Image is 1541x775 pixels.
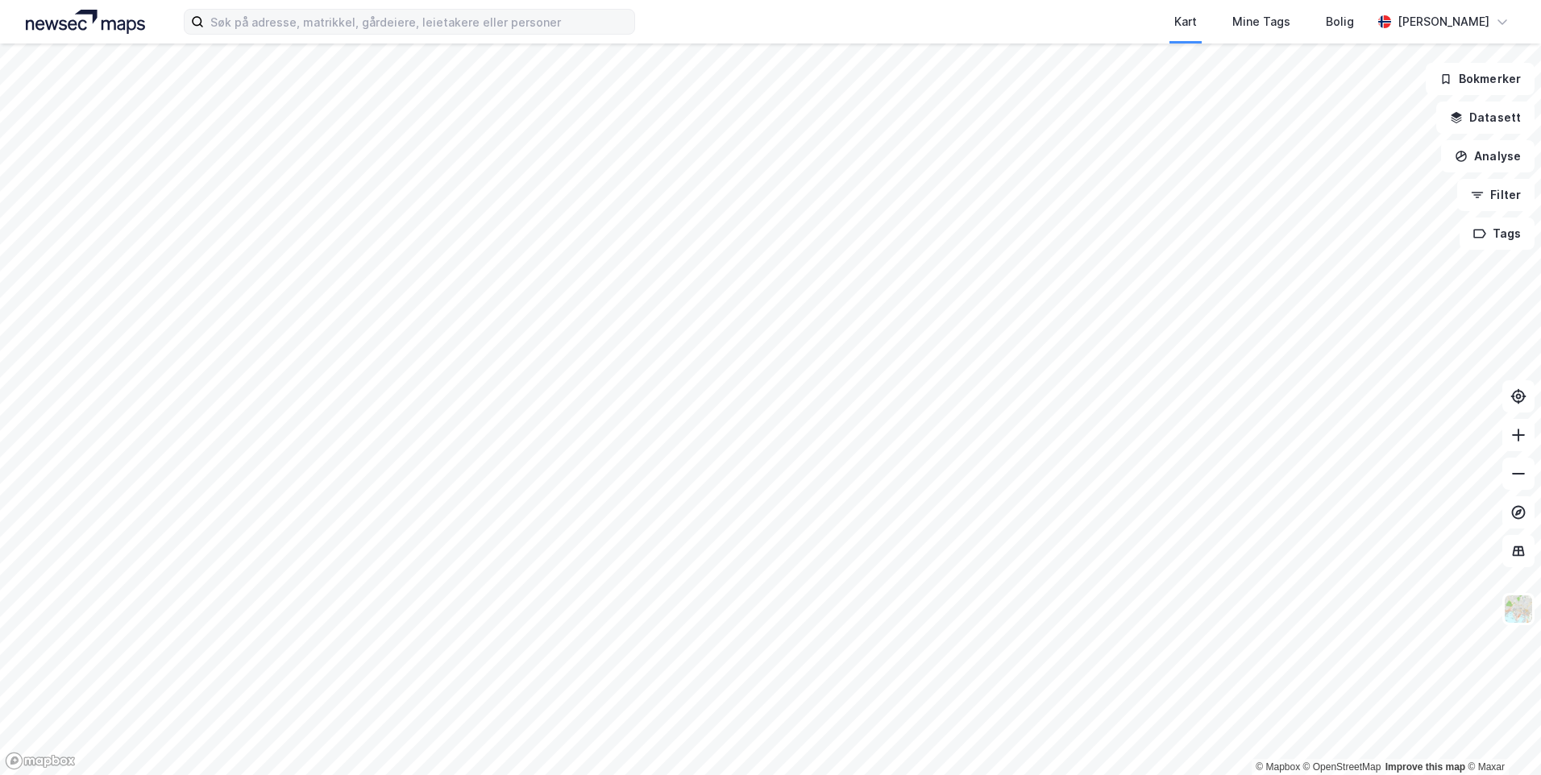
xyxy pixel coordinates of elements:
input: Søk på adresse, matrikkel, gårdeiere, leietakere eller personer [204,10,634,34]
div: Mine Tags [1232,12,1290,31]
button: Tags [1460,218,1535,250]
iframe: Chat Widget [1460,698,1541,775]
a: OpenStreetMap [1303,761,1381,773]
button: Analyse [1441,140,1535,172]
button: Bokmerker [1426,63,1535,95]
div: Kart [1174,12,1197,31]
div: [PERSON_NAME] [1398,12,1489,31]
img: logo.a4113a55bc3d86da70a041830d287a7e.svg [26,10,145,34]
button: Datasett [1436,102,1535,134]
button: Filter [1457,179,1535,211]
img: Z [1503,594,1534,624]
a: Mapbox homepage [5,752,76,770]
a: Mapbox [1256,761,1300,773]
a: Improve this map [1385,761,1465,773]
div: Bolig [1326,12,1354,31]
